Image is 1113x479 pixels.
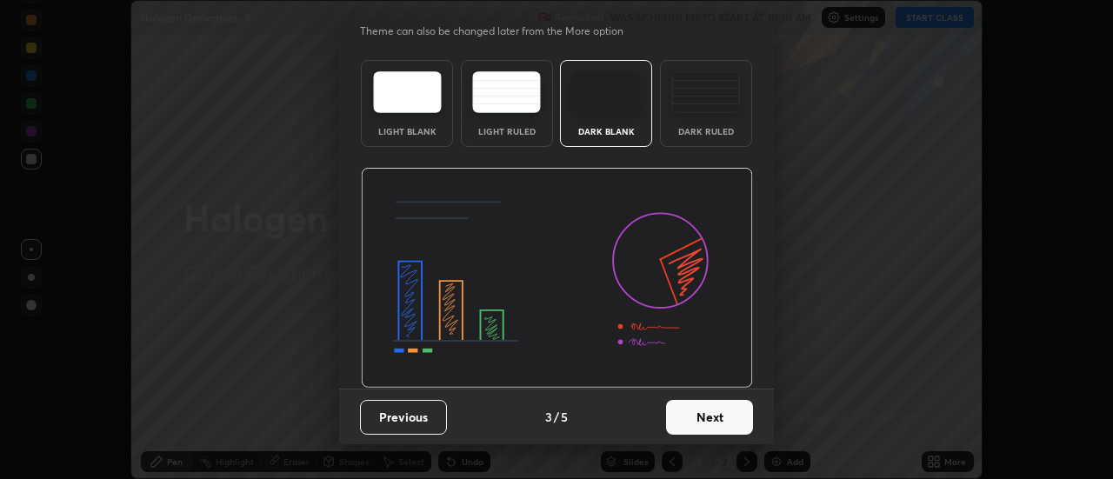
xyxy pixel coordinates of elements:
p: Theme can also be changed later from the More option [360,23,642,39]
img: lightTheme.e5ed3b09.svg [373,71,442,113]
h4: 3 [545,408,552,426]
h4: 5 [561,408,568,426]
img: darkTheme.f0cc69e5.svg [572,71,641,113]
img: darkRuledTheme.de295e13.svg [671,71,740,113]
div: Dark Blank [571,127,641,136]
div: Light Ruled [472,127,542,136]
div: Light Blank [372,127,442,136]
h4: / [554,408,559,426]
button: Next [666,400,753,435]
img: lightRuledTheme.5fabf969.svg [472,71,541,113]
div: Dark Ruled [671,127,741,136]
img: darkThemeBanner.d06ce4a2.svg [361,168,753,389]
button: Previous [360,400,447,435]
